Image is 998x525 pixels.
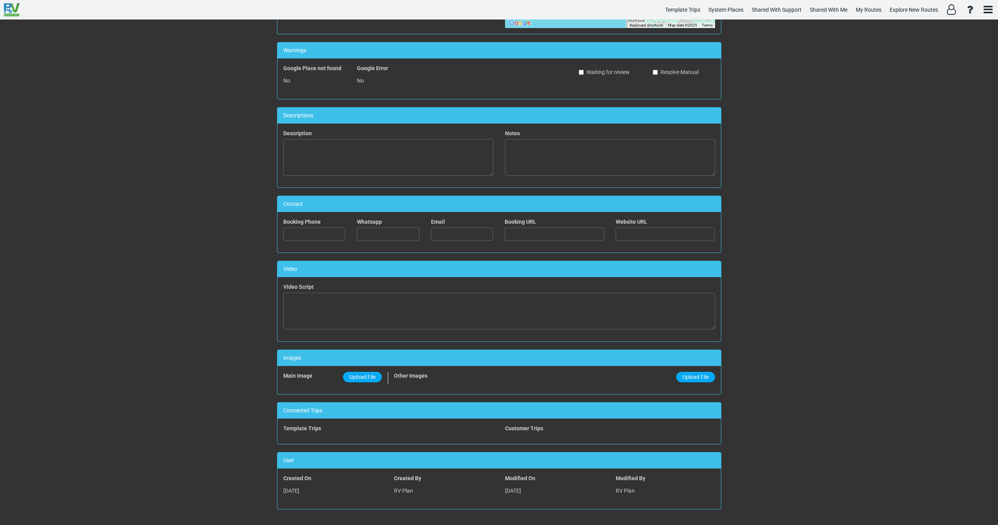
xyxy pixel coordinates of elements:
[283,283,314,291] label: Video Script
[283,484,383,497] p: [DATE]
[283,218,321,226] label: Booking Phone
[616,474,645,482] label: Modified By
[431,218,445,226] label: Email
[505,129,520,137] label: Notes
[890,7,938,13] span: Explore New Routes
[748,2,805,18] a: Shared With Support
[283,129,312,137] label: Description
[579,70,584,75] input: Waiting for review
[505,424,543,432] label: Customer Trips
[856,7,881,13] span: My Routes
[702,23,713,27] a: Terms (opens in new tab)
[616,218,647,226] label: Website URL
[283,64,341,72] label: Google Place not found
[616,484,715,497] p: RV Plan
[357,78,364,84] span: No
[806,2,851,18] a: Shared With Me
[662,2,704,18] a: Template Trips
[283,474,311,482] label: Created On
[579,68,630,76] label: Waiting for review
[653,68,699,76] label: Resolve Manual
[852,2,885,18] a: My Routes
[394,484,493,497] p: RV Plan
[394,372,427,380] label: Other Images
[630,23,663,28] button: Keyboard shortcuts
[283,372,313,380] label: Main Image
[283,78,290,84] span: No
[277,196,721,212] div: Contact
[394,474,421,482] label: Created By
[277,350,721,366] div: Images
[505,218,536,226] label: Booking URL
[277,42,721,58] div: Warnings
[665,7,700,13] span: Template Trips
[4,3,19,16] img: RvPlanetLogo.png
[277,403,721,419] div: Connected Trips
[708,7,744,13] span: System Places
[752,7,802,13] span: Shared With Support
[505,484,604,497] p: [DATE]
[277,108,721,124] div: Descriptions
[653,70,658,75] input: Resolve Manual
[277,453,721,468] div: User
[283,424,321,432] label: Template Trips
[277,261,721,277] div: Video
[507,18,533,28] img: Google
[505,474,535,482] label: Modified On
[357,218,382,226] label: Whatsapp
[810,7,848,13] span: Shared With Me
[705,2,747,18] a: System Places
[682,374,709,380] span: Upload File
[349,374,376,380] span: Upload File
[886,2,941,18] a: Explore New Routes
[668,23,697,27] span: Map data ©2025
[357,64,388,72] label: Google Error
[507,18,533,28] a: Open this area in Google Maps (opens a new window)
